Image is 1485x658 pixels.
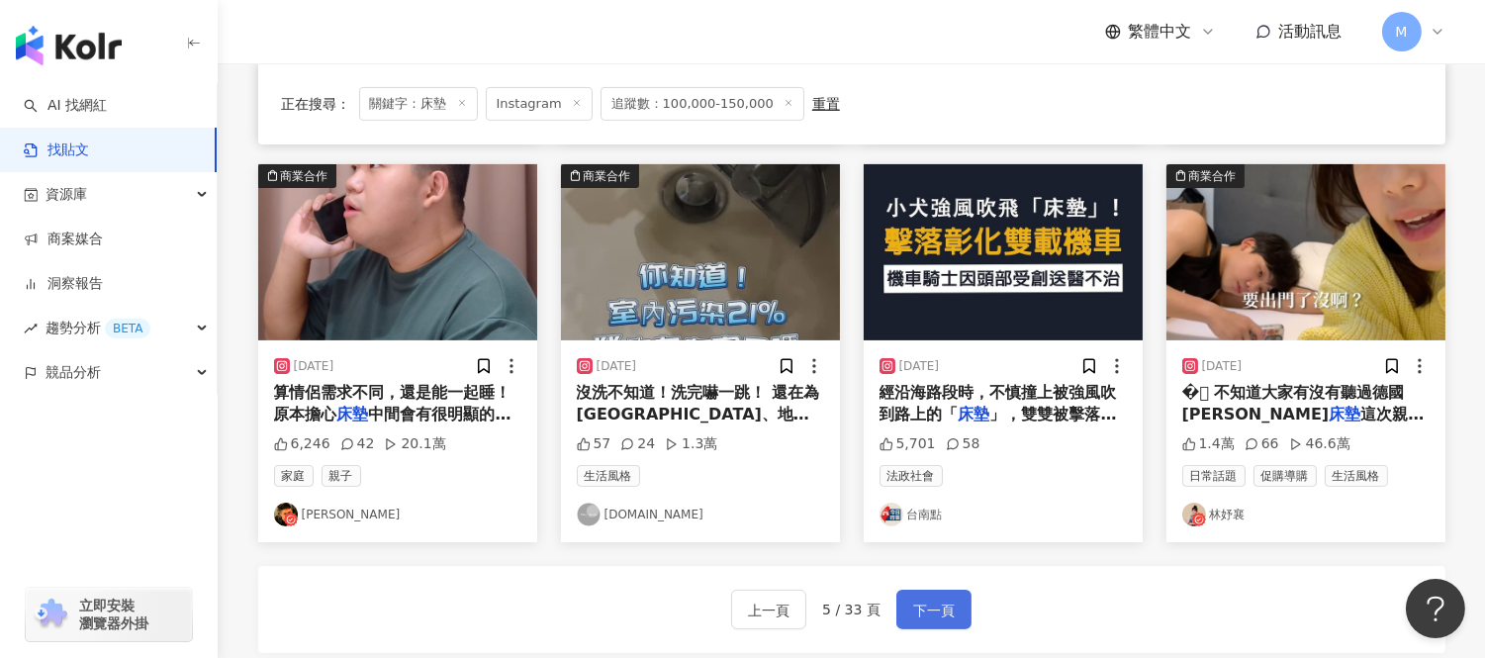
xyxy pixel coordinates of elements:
span: M [1395,21,1407,43]
button: 商業合作 [258,164,537,340]
div: 57 [577,434,611,454]
button: 下一頁 [896,590,972,629]
span: �🏼 不知道大家有沒有聽過德國[PERSON_NAME] [1182,383,1405,423]
div: 1.4萬 [1182,434,1235,454]
div: 58 [946,434,980,454]
div: 5,701 [880,434,936,454]
span: 立即安裝 瀏覽器外掛 [79,597,148,632]
img: post-image [561,164,840,340]
span: 沒洗不知道！洗完嚇一跳！ 還在為[GEOGRAPHIC_DATA]、地毯、 [577,383,820,446]
span: 追蹤數：100,000-150,000 [601,87,804,121]
a: 洞察報告 [24,274,103,294]
img: KOL Avatar [1182,503,1206,526]
span: 促購導購 [1253,465,1317,487]
div: 商業合作 [584,166,631,186]
mark: 床墊 [959,405,990,423]
button: 上一頁 [731,590,806,629]
a: KOL Avatar台南點 [880,503,1127,526]
span: Instagram [486,87,593,121]
div: 24 [620,434,655,454]
a: KOL Avatar林妤襄 [1182,503,1430,526]
span: 關鍵字：床墊 [359,87,478,121]
span: 競品分析 [46,350,101,395]
span: 生活風格 [1325,465,1388,487]
iframe: Help Scout Beacon - Open [1406,579,1465,638]
div: 6,246 [274,434,330,454]
img: KOL Avatar [274,503,298,526]
a: KOL Avatar[PERSON_NAME] [274,503,521,526]
div: BETA [105,319,150,338]
img: post-image [1166,164,1445,340]
div: [DATE] [294,358,334,375]
span: 資源庫 [46,172,87,217]
div: 商業合作 [281,166,328,186]
div: 46.6萬 [1289,434,1350,454]
a: searchAI 找網紅 [24,96,107,116]
span: rise [24,322,38,335]
button: 商業合作 [561,164,840,340]
span: 5 / 33 頁 [822,602,881,617]
span: 法政社會 [880,465,943,487]
button: 商業合作 [1166,164,1445,340]
div: [DATE] [1202,358,1243,375]
div: 42 [340,434,375,454]
div: 1.3萬 [665,434,717,454]
img: KOL Avatar [577,503,601,526]
div: [DATE] [597,358,637,375]
img: chrome extension [32,599,70,630]
span: 中間會有很明顯的區隔 親自體驗過後真 [274,405,511,445]
img: post-image [258,164,537,340]
div: 重置 [812,96,840,112]
div: 商業合作 [1189,166,1237,186]
div: [DATE] [899,358,940,375]
span: 經沿海路段時，不慎撞上被強風吹到路上的「 [880,383,1117,423]
a: 找貼文 [24,141,89,160]
span: 繁體中文 [1129,21,1192,43]
mark: 床墊 [337,405,369,423]
span: 正在搜尋 ： [282,96,351,112]
a: 商案媒合 [24,230,103,249]
img: KOL Avatar [880,503,903,526]
div: 20.1萬 [384,434,445,454]
span: 家庭 [274,465,314,487]
span: 生活風格 [577,465,640,487]
a: chrome extension立即安裝 瀏覽器外掛 [26,588,192,641]
span: 親子 [322,465,361,487]
div: 66 [1245,434,1279,454]
mark: 床墊 [1329,405,1360,423]
span: 日常話題 [1182,465,1246,487]
span: 上一頁 [748,599,789,622]
img: post-image [864,164,1143,340]
span: 算情侶需求不同，還是能一起睡！ 原本擔心 [274,383,511,423]
span: 」，雙雙被擊落，後座友人雖然僅受輕傷 [880,405,1117,445]
span: 下一頁 [913,599,955,622]
a: KOL Avatar[DOMAIN_NAME] [577,503,824,526]
img: logo [16,26,122,65]
span: 活動訊息 [1279,22,1343,41]
span: 趨勢分析 [46,306,150,350]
